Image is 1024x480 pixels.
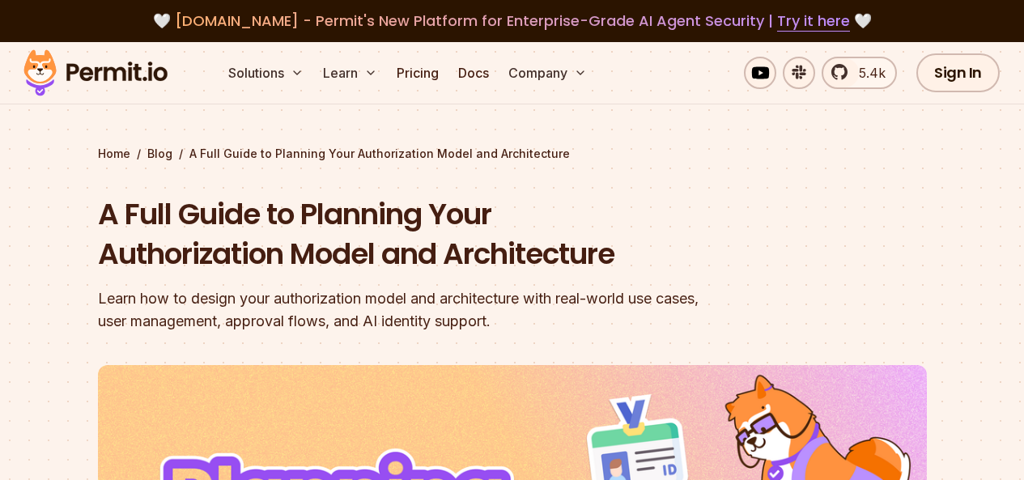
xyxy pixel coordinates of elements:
[175,11,850,31] span: [DOMAIN_NAME] - Permit's New Platform for Enterprise-Grade AI Agent Security |
[16,45,175,100] img: Permit logo
[98,194,720,274] h1: A Full Guide to Planning Your Authorization Model and Architecture
[39,10,985,32] div: 🤍 🤍
[98,146,927,162] div: / /
[849,63,886,83] span: 5.4k
[777,11,850,32] a: Try it here
[916,53,1000,92] a: Sign In
[822,57,897,89] a: 5.4k
[452,57,495,89] a: Docs
[98,287,720,333] div: Learn how to design your authorization model and architecture with real-world use cases, user man...
[222,57,310,89] button: Solutions
[147,146,172,162] a: Blog
[502,57,593,89] button: Company
[317,57,384,89] button: Learn
[98,146,130,162] a: Home
[390,57,445,89] a: Pricing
